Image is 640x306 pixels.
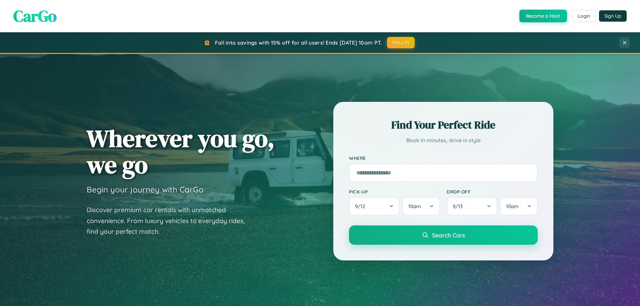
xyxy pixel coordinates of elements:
[599,10,627,22] button: Sign Up
[349,155,538,161] label: Where
[349,197,400,215] button: 9/12
[355,203,368,209] span: 9 / 12
[453,203,466,209] span: 9 / 13
[215,39,382,46] span: Fall into savings with 15% off for all users! Ends [DATE] 10am PT.
[87,204,253,237] p: Discover premium car rentals with unmatched convenience. From luxury vehicles to everyday rides, ...
[87,125,275,178] h1: Wherever you go, we go
[500,197,538,215] button: 10am
[387,37,415,48] button: FALL15
[506,203,519,209] span: 10am
[432,231,465,239] span: Search Cars
[408,203,421,209] span: 10am
[572,10,596,22] button: Login
[402,197,440,215] button: 10am
[13,5,57,27] span: CarGo
[447,189,538,194] label: Drop-off
[519,10,567,22] button: Become a Host
[349,189,440,194] label: Pick-up
[87,184,204,194] h3: Begin your journey with CarGo
[447,197,497,215] button: 9/13
[349,118,538,132] h2: Find Your Perfect Ride
[349,225,538,245] button: Search Cars
[349,136,538,145] p: Book in minutes, drive in style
